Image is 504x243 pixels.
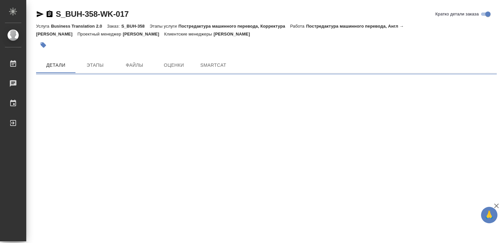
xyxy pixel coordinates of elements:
[51,24,107,29] p: Business Translation 2.0
[123,32,164,36] p: [PERSON_NAME]
[158,61,190,69] span: Оценки
[164,32,214,36] p: Клиентские менеджеры
[119,61,150,69] span: Файлы
[121,24,150,29] p: S_BUH-358
[36,24,51,29] p: Услуга
[46,10,53,18] button: Скопировать ссылку
[79,61,111,69] span: Этапы
[150,24,178,29] p: Этапы услуги
[36,10,44,18] button: Скопировать ссылку для ЯМессенджера
[178,24,290,29] p: Постредактура машинного перевода, Корректура
[36,38,51,52] button: Добавить тэг
[435,11,479,17] span: Кратко детали заказа
[77,32,123,36] p: Проектный менеджер
[56,10,129,18] a: S_BUH-358-WK-017
[484,208,495,222] span: 🙏
[107,24,121,29] p: Заказ:
[214,32,255,36] p: [PERSON_NAME]
[481,207,497,223] button: 🙏
[290,24,306,29] p: Работа
[198,61,229,69] span: SmartCat
[40,61,72,69] span: Детали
